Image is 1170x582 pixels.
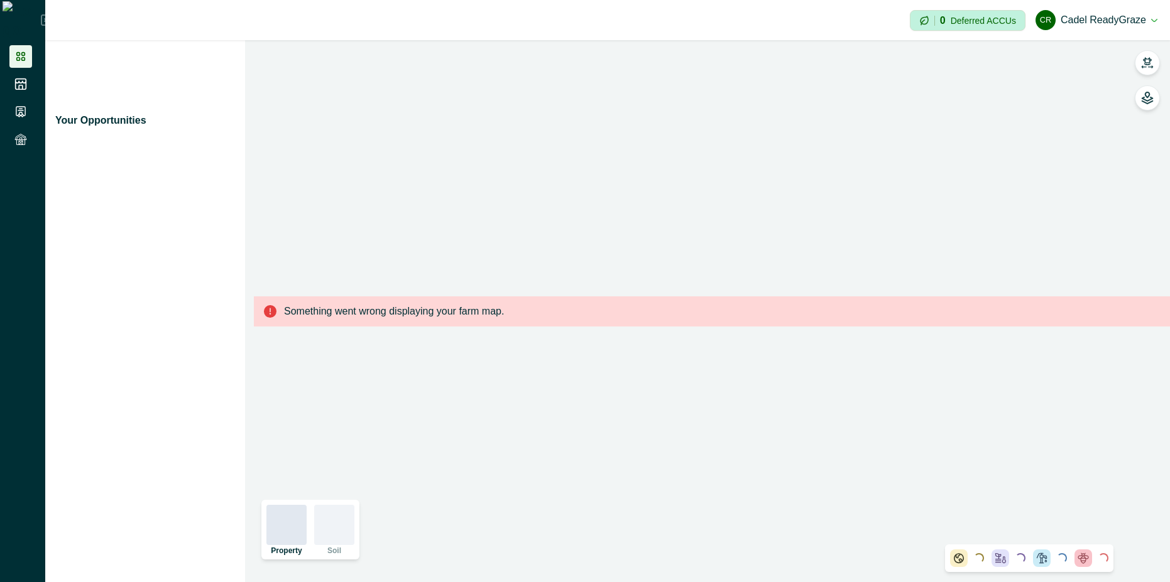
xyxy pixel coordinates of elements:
[327,547,341,554] p: Soil
[3,1,41,39] img: Logo
[940,16,946,26] p: 0
[55,113,146,128] p: Your Opportunities
[1036,5,1157,35] button: Cadel ReadyGrazeCadel ReadyGraze
[271,547,302,554] p: Property
[254,296,1170,326] div: Something went wrong displaying your farm map.
[951,16,1016,25] p: Deferred ACCUs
